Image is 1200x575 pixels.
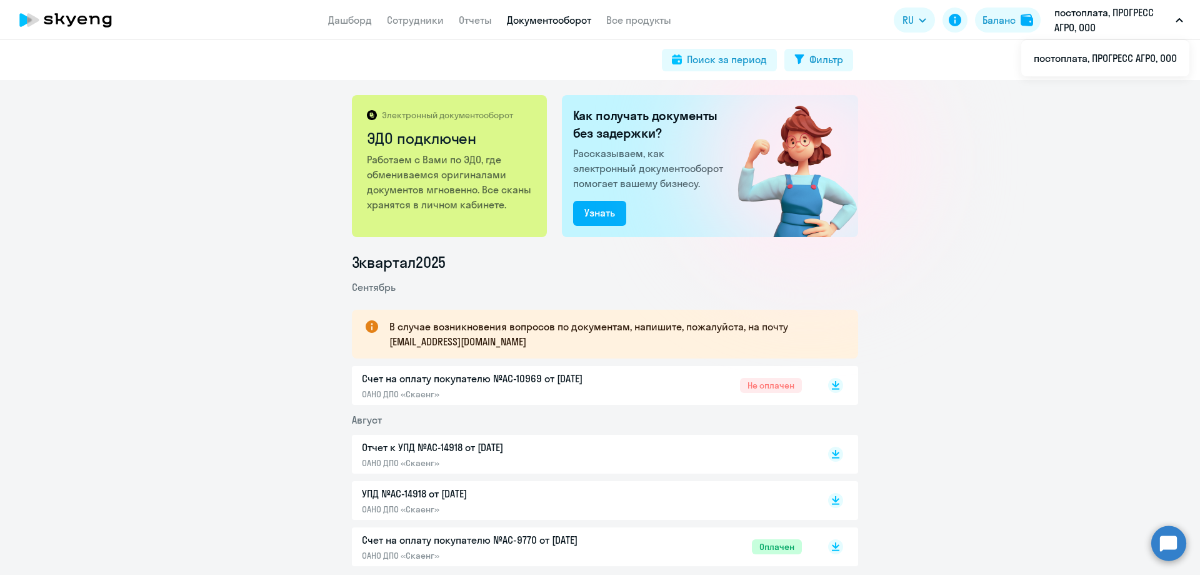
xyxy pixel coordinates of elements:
p: Электронный документооборот [382,109,513,121]
button: Балансbalance [975,8,1041,33]
a: Сотрудники [387,14,444,26]
span: Август [352,414,382,426]
a: Отчеты [459,14,492,26]
p: ОАНО ДПО «Скаенг» [362,389,624,400]
p: Счет на оплату покупателю №AC-9770 от [DATE] [362,532,624,547]
button: Фильтр [784,49,853,71]
span: Сентябрь [352,281,396,293]
p: ОАНО ДПО «Скаенг» [362,550,624,561]
button: Узнать [573,201,626,226]
p: В случае возникновения вопросов по документам, напишите, пожалуйста, на почту [EMAIL_ADDRESS][DOM... [389,319,836,349]
p: УПД №AC-14918 от [DATE] [362,486,624,501]
div: Фильтр [809,52,843,67]
a: Все продукты [606,14,671,26]
a: Счет на оплату покупателю №AC-10969 от [DATE]ОАНО ДПО «Скаенг»Не оплачен [362,371,802,400]
a: Документооборот [507,14,591,26]
p: Работаем с Вами по ЭДО, где обмениваемся оригиналами документов мгновенно. Все сканы хранятся в л... [367,152,534,212]
button: Поиск за период [662,49,777,71]
img: connected [717,95,858,237]
div: Баланс [982,13,1016,28]
img: balance [1021,14,1033,26]
a: Дашборд [328,14,372,26]
h2: Как получать документы без задержки? [573,107,728,142]
button: RU [894,8,935,33]
p: Отчет к УПД №AC-14918 от [DATE] [362,440,624,455]
div: Поиск за период [687,52,767,67]
p: постоплата, ПРОГРЕСС АГРО, ООО [1054,5,1171,35]
a: Отчет к УПД №AC-14918 от [DATE]ОАНО ДПО «Скаенг» [362,440,802,469]
span: Оплачен [752,539,802,554]
p: Счет на оплату покупателю №AC-10969 от [DATE] [362,371,624,386]
h2: ЭДО подключен [367,128,534,148]
p: ОАНО ДПО «Скаенг» [362,457,624,469]
p: Рассказываем, как электронный документооборот помогает вашему бизнесу. [573,146,728,191]
li: 3 квартал 2025 [352,252,858,272]
p: ОАНО ДПО «Скаенг» [362,504,624,515]
ul: RU [1021,40,1189,76]
a: УПД №AC-14918 от [DATE]ОАНО ДПО «Скаенг» [362,486,802,515]
span: Не оплачен [740,378,802,393]
span: RU [902,13,914,28]
div: Узнать [584,205,615,220]
a: Счет на оплату покупателю №AC-9770 от [DATE]ОАНО ДПО «Скаенг»Оплачен [362,532,802,561]
button: постоплата, ПРОГРЕСС АГРО, ООО [1048,5,1189,35]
